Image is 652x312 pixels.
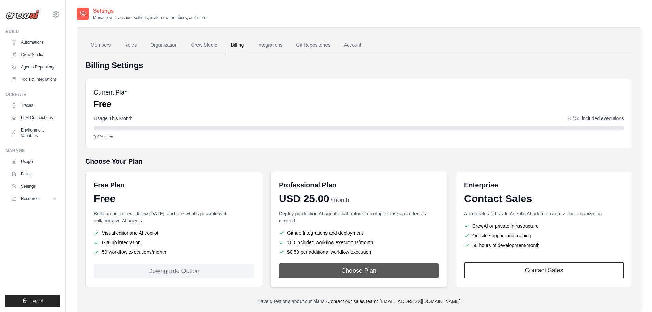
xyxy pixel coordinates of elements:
[119,36,142,54] a: Roles
[568,115,624,122] span: 0 / 50 included executions
[252,36,288,54] a: Integrations
[8,74,60,85] a: Tools & Integrations
[279,249,439,255] li: $0.50 per additional workflow execution
[186,36,223,54] a: Crew Studio
[5,9,40,20] img: Logo
[93,15,207,21] p: Manage your account settings, invite new members, and more.
[94,99,128,110] p: Free
[94,115,132,122] span: Usage This Month
[464,210,624,217] p: Accelerate and scale Agentic AI adoption across the organization.
[8,169,60,179] a: Billing
[94,264,254,278] div: Downgrade Option
[5,92,60,97] div: Operate
[85,36,116,54] a: Members
[279,192,329,205] span: USD 25.00
[93,7,207,15] h2: Settings
[464,262,624,278] a: Contact Sales
[94,249,254,255] li: 50 workflow executions/month
[94,180,125,190] h6: Free Plan
[5,295,60,307] button: Logout
[226,36,249,54] a: Billing
[8,156,60,167] a: Usage
[94,210,254,224] p: Build an agentic workflow [DATE], and see what's possible with collaborative AI agents.
[8,62,60,73] a: Agents Repository
[279,180,336,190] h6: Professional Plan
[5,29,60,34] div: Build
[327,299,460,304] a: Contact our sales team: [EMAIL_ADDRESS][DOMAIN_NAME]
[464,192,624,205] div: Contact Sales
[464,180,624,190] h6: Enterprise
[8,112,60,123] a: LLM Connections
[279,239,439,246] li: 100 included workflow executions/month
[279,229,439,236] li: Github Integrations and deployment
[8,193,60,204] button: Resources
[21,196,40,201] span: Resources
[279,263,439,278] button: Choose Plan
[30,298,43,303] span: Logout
[94,134,113,140] span: 0.0% used
[94,192,254,205] div: Free
[8,181,60,192] a: Settings
[8,37,60,48] a: Automations
[291,36,336,54] a: Git Repositories
[331,196,349,205] span: /month
[94,239,254,246] li: GitHub integration
[85,157,632,166] h5: Choose Your Plan
[85,298,632,305] p: Have questions about our plans?
[94,229,254,236] li: Visual editor and AI copilot
[338,36,367,54] a: Account
[145,36,183,54] a: Organization
[464,232,624,239] li: On-site support and training
[8,100,60,111] a: Traces
[8,49,60,60] a: Crew Studio
[279,210,439,224] p: Deploy production AI agents that automate complex tasks as often as needed.
[85,60,632,71] h4: Billing Settings
[8,125,60,141] a: Environment Variables
[464,242,624,249] li: 50 hours of development/month
[5,148,60,153] div: Manage
[464,223,624,229] li: CrewAI or private infrastructure
[94,88,128,97] h5: Current Plan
